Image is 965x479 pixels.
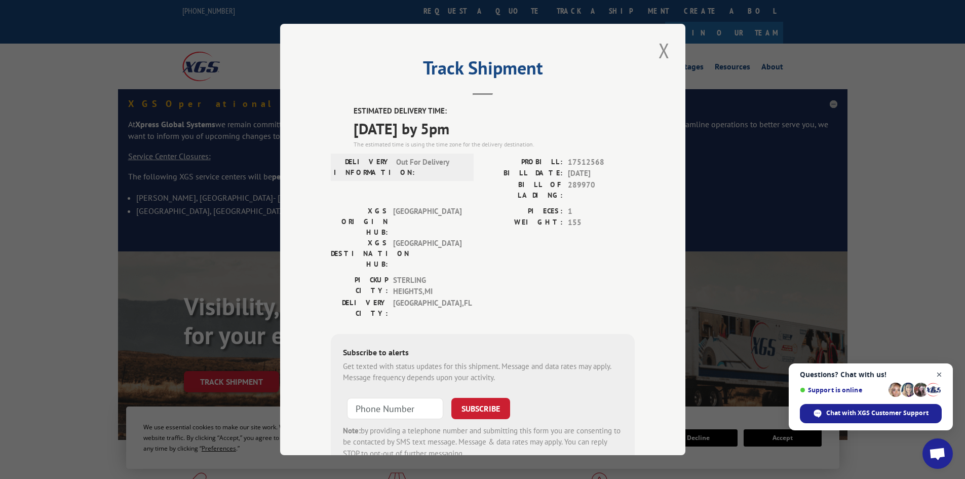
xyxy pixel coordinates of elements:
div: The estimated time is using the time zone for the delivery destination. [354,140,635,149]
span: [DATE] [568,168,635,179]
div: by providing a telephone number and submitting this form you are consenting to be contacted by SM... [343,425,623,460]
label: XGS ORIGIN HUB: [331,206,388,238]
span: Chat with XGS Customer Support [826,409,929,418]
button: SUBSCRIBE [451,398,510,419]
span: Out For Delivery [396,157,465,178]
span: STERLING HEIGHTS , MI [393,275,461,298]
label: ESTIMATED DELIVERY TIME: [354,105,635,117]
label: BILL OF LADING: [483,179,563,201]
span: 1 [568,206,635,217]
span: [GEOGRAPHIC_DATA] [393,238,461,270]
span: Questions? Chat with us! [800,371,942,379]
span: Support is online [800,386,885,394]
span: [GEOGRAPHIC_DATA] [393,206,461,238]
input: Phone Number [347,398,443,419]
span: 17512568 [568,157,635,168]
label: PICKUP CITY: [331,275,388,298]
label: DELIVERY CITY: [331,298,388,319]
label: DELIVERY INFORMATION: [334,157,391,178]
label: BILL DATE: [483,168,563,179]
div: Get texted with status updates for this shipment. Message and data rates may apply. Message frequ... [343,361,623,384]
strong: Note: [343,426,361,435]
label: WEIGHT: [483,217,563,229]
button: Close modal [655,36,673,64]
a: Open chat [922,438,953,469]
span: 289970 [568,179,635,201]
h2: Track Shipment [331,61,635,80]
label: PROBILL: [483,157,563,168]
span: Chat with XGS Customer Support [800,404,942,423]
span: [GEOGRAPHIC_DATA] , FL [393,298,461,319]
label: XGS DESTINATION HUB: [331,238,388,270]
span: 155 [568,217,635,229]
span: [DATE] by 5pm [354,117,635,140]
div: Subscribe to alerts [343,346,623,361]
label: PIECES: [483,206,563,217]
